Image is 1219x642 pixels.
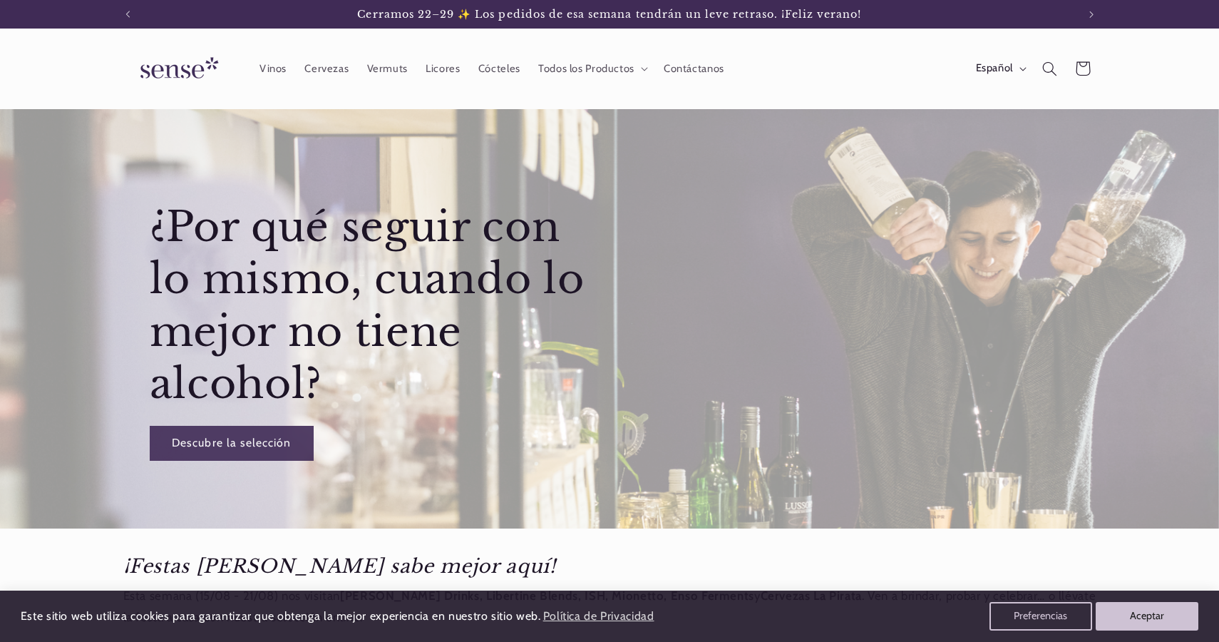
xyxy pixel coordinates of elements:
[478,62,520,76] span: Cócteles
[357,8,861,21] span: Cerramos 22–29 ✨ Los pedidos de esa semana tendrán un leve retraso. ¡Feliz verano!
[149,201,606,411] h2: ¿Por qué seguir con lo mismo, cuando lo mejor no tiene alcohol?
[296,53,358,84] a: Cervezas
[123,586,1096,628] p: Esta semana (15/08 - 21/08) nos visitan y . Ven a brindar, probar y celebrar… o llévate la festa ...
[1096,602,1198,631] button: Aceptar
[367,62,408,76] span: Vermuts
[664,62,724,76] span: Contáctanos
[250,53,295,84] a: Vinos
[21,609,541,623] span: Este sitio web utiliza cookies para garantizar que obtenga la mejor experiencia en nuestro sitio ...
[976,61,1013,76] span: Español
[989,602,1092,631] button: Preferencias
[967,54,1033,83] button: Español
[469,53,529,84] a: Cócteles
[426,62,460,76] span: Licores
[118,43,236,95] a: Sense
[654,53,733,84] a: Contáctanos
[123,554,556,578] em: ¡Festas [PERSON_NAME] sabe mejor aquí!
[304,62,349,76] span: Cervezas
[761,588,862,603] strong: Cervezas La Pirata
[538,62,634,76] span: Todos los Productos
[417,53,470,84] a: Licores
[529,53,654,84] summary: Todos los Productos
[340,588,754,603] strong: [PERSON_NAME] Drinks, Libertine Blends, ISH, Mionetto, Enso Ferments
[1033,52,1066,85] summary: Búsqueda
[259,62,287,76] span: Vinos
[358,53,417,84] a: Vermuts
[149,426,313,461] a: Descubre la selección
[540,604,656,629] a: Política de Privacidad (opens in a new tab)
[123,49,230,89] img: Sense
